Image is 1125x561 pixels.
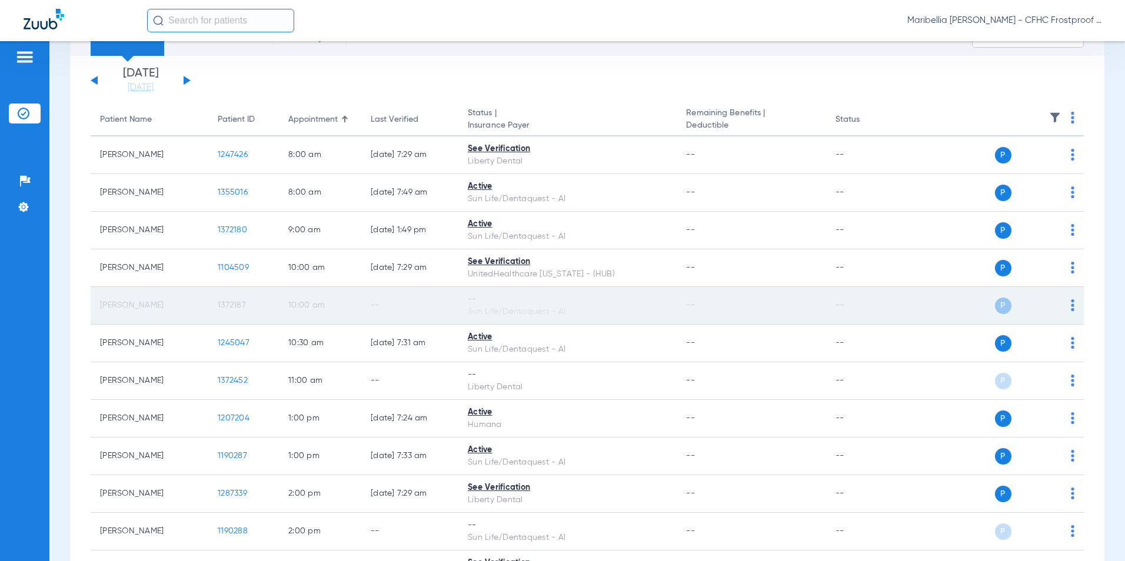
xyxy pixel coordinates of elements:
span: 1287339 [218,489,247,497]
td: 9:00 AM [279,212,361,249]
div: Sun Life/Dentaquest - AI [468,193,667,205]
td: -- [826,174,906,212]
img: group-dot-blue.svg [1071,375,1074,386]
td: [PERSON_NAME] [91,212,208,249]
span: P [995,147,1011,163]
td: [DATE] 7:29 AM [361,475,458,513]
td: 11:00 AM [279,362,361,400]
div: Active [468,406,667,419]
div: Patient ID [218,113,255,126]
div: Last Verified [371,113,418,126]
span: -- [686,376,695,385]
td: [PERSON_NAME] [91,325,208,362]
img: group-dot-blue.svg [1071,112,1074,123]
td: -- [826,325,906,362]
span: 1372187 [218,301,246,309]
img: group-dot-blue.svg [1071,487,1074,499]
td: [DATE] 7:33 AM [361,438,458,475]
img: hamburger-icon [15,50,34,64]
td: -- [826,287,906,325]
td: [DATE] 7:29 AM [361,249,458,287]
td: 1:00 PM [279,400,361,438]
div: Active [468,444,667,456]
div: See Verification [468,143,667,155]
span: -- [686,263,695,272]
span: -- [686,226,695,234]
td: [DATE] 7:24 AM [361,400,458,438]
div: Appointment [288,113,338,126]
td: -- [361,362,458,400]
div: Liberty Dental [468,494,667,506]
div: See Verification [468,482,667,494]
img: group-dot-blue.svg [1071,337,1074,349]
div: Liberty Dental [468,155,667,168]
span: Insurance Payer [468,119,667,132]
span: -- [686,339,695,347]
img: Zuub Logo [24,9,64,29]
img: group-dot-blue.svg [1071,299,1074,311]
span: 1207204 [218,414,249,422]
span: 1372180 [218,226,247,234]
td: -- [826,475,906,513]
img: Search Icon [153,15,164,26]
td: 10:30 AM [279,325,361,362]
td: [DATE] 7:31 AM [361,325,458,362]
td: [DATE] 1:49 PM [361,212,458,249]
td: [PERSON_NAME] [91,136,208,174]
th: Remaining Benefits | [677,103,826,136]
td: [PERSON_NAME] [91,438,208,475]
td: -- [826,212,906,249]
span: -- [686,414,695,422]
td: [DATE] 7:29 AM [361,136,458,174]
div: Active [468,331,667,343]
img: group-dot-blue.svg [1071,262,1074,273]
img: group-dot-blue.svg [1071,186,1074,198]
div: Humana [468,419,667,431]
span: -- [686,151,695,159]
div: Patient ID [218,113,269,126]
span: Maribellia [PERSON_NAME] - CFHC Frostproof Dental [907,15,1101,26]
img: group-dot-blue.svg [1071,149,1074,161]
td: [PERSON_NAME] [91,287,208,325]
td: 1:00 PM [279,438,361,475]
span: P [995,523,1011,540]
th: Status [826,103,906,136]
iframe: Chat Widget [1066,505,1125,561]
div: Liberty Dental [468,381,667,393]
span: 1190288 [218,527,248,535]
td: [PERSON_NAME] [91,249,208,287]
div: -- [468,369,667,381]
div: -- [468,519,667,532]
td: -- [361,287,458,325]
span: Deductible [686,119,816,132]
td: -- [826,438,906,475]
div: Patient Name [100,113,152,126]
div: Sun Life/Dentaquest - AI [468,306,667,318]
div: Sun Life/Dentaquest - AI [468,456,667,469]
td: -- [826,136,906,174]
img: group-dot-blue.svg [1071,450,1074,462]
a: [DATE] [105,82,176,93]
span: -- [686,452,695,460]
td: 2:00 PM [279,513,361,550]
img: filter.svg [1049,112,1061,123]
span: P [995,486,1011,502]
span: 1372452 [218,376,248,385]
span: 1245047 [218,339,249,347]
div: See Verification [468,256,667,268]
td: -- [826,249,906,287]
td: 10:00 AM [279,287,361,325]
span: P [995,335,1011,352]
span: -- [686,489,695,497]
span: -- [686,301,695,309]
td: -- [361,513,458,550]
div: Sun Life/Dentaquest - AI [468,231,667,243]
td: 2:00 PM [279,475,361,513]
div: Active [468,218,667,231]
td: 8:00 AM [279,136,361,174]
li: [DATE] [105,68,176,93]
div: -- [468,293,667,306]
input: Search for patients [147,9,294,32]
td: [PERSON_NAME] [91,475,208,513]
